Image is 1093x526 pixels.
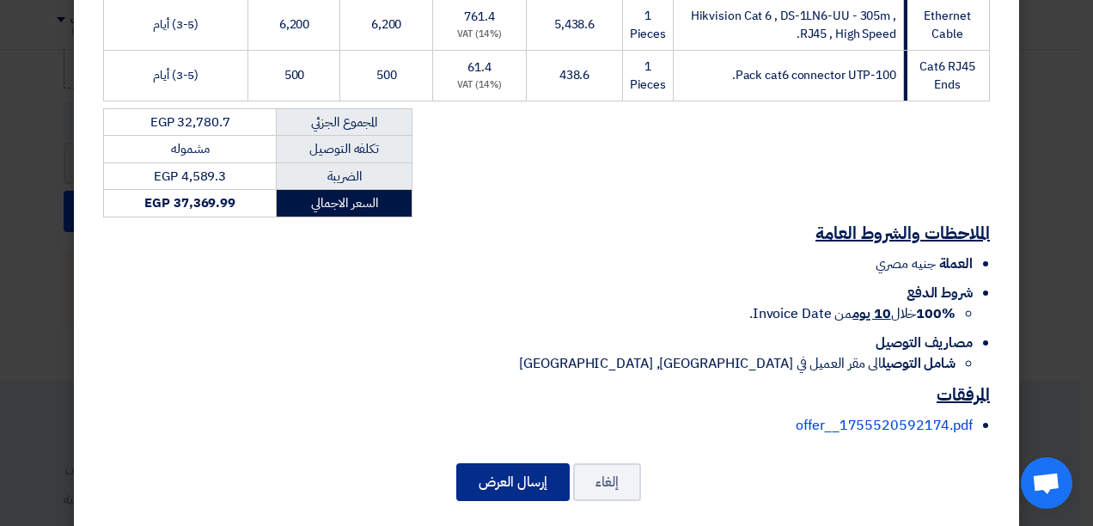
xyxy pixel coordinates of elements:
td: EGP 32,780.7 [104,108,277,136]
strong: EGP 37,369.99 [144,193,235,212]
u: 10 يوم [852,303,890,324]
a: Open chat [1021,457,1072,509]
div: (14%) VAT [440,28,520,42]
span: جنيه مصري [876,254,935,274]
td: السعر الاجمالي [277,190,412,217]
span: (3-5) أيام [153,66,198,84]
div: (14%) VAT [440,78,520,93]
span: Hikvision Cat 6 , DS-1LN6-UU - 305m , RJ45 , High Speed. [691,7,896,43]
span: 100-Pack cat6 connector UTP. [732,66,896,84]
u: الملاحظات والشروط العامة [815,220,990,246]
button: إرسال العرض [456,463,570,501]
span: 6,200 [279,15,310,34]
a: offer__1755520592174.pdf [796,415,973,436]
span: مشموله [171,139,209,158]
td: المجموع الجزئي [277,108,412,136]
u: المرفقات [937,382,990,407]
span: 500 [376,66,397,84]
span: خلال من Invoice Date. [749,303,956,324]
td: تكلفه التوصيل [277,136,412,163]
li: الى مقر العميل في [GEOGRAPHIC_DATA], [GEOGRAPHIC_DATA] [103,353,956,374]
span: EGP 4,589.3 [154,167,226,186]
td: الضريبة [277,162,412,190]
strong: 100% [916,303,956,324]
span: شروط الدفع [907,283,973,303]
span: 6,200 [371,15,402,34]
span: 1 Pieces [630,7,666,43]
span: مصاريف التوصيل [876,333,973,353]
strong: شامل التوصيل [882,353,956,374]
span: 500 [284,66,305,84]
button: إلغاء [573,463,641,501]
td: Cat6 RJ45 Ends [904,50,990,101]
span: 438.6 [559,66,590,84]
span: العملة [939,254,973,274]
span: 1 Pieces [630,58,666,94]
span: (3-5) أيام [153,15,198,34]
span: 761.4 [464,8,495,26]
span: 5,438.6 [554,15,595,34]
span: 61.4 [467,58,492,76]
